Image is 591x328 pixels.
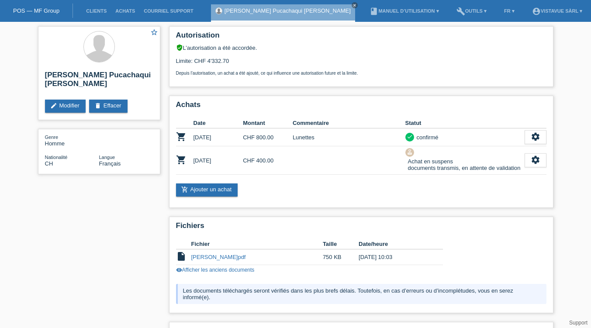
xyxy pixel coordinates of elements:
[194,128,243,146] td: [DATE]
[176,251,187,262] i: insert_drive_file
[99,155,115,160] span: Langue
[176,100,546,114] h2: Achats
[176,183,238,197] a: add_shopping_cartAjouter un achat
[243,146,293,175] td: CHF 400.00
[528,8,587,14] a: account_circleVistavue Sàrl ▾
[176,131,187,142] i: POSP00019600
[359,249,430,265] td: [DATE] 10:03
[365,8,443,14] a: bookManuel d’utilisation ▾
[150,28,158,36] i: star_border
[243,118,293,128] th: Montant
[456,7,465,16] i: build
[352,2,358,8] a: close
[293,118,405,128] th: Commentaire
[176,71,546,76] p: Depuis l’autorisation, un achat a été ajouté, ce qui influence une autorisation future et la limite.
[359,239,430,249] th: Date/heure
[176,221,546,235] h2: Fichiers
[407,149,413,155] i: approval
[94,102,101,109] i: delete
[45,134,99,147] div: Homme
[500,8,519,14] a: FR ▾
[194,118,243,128] th: Date
[13,7,59,14] a: POS — MF Group
[569,320,588,326] a: Support
[181,186,188,193] i: add_shopping_cart
[191,254,246,260] a: [PERSON_NAME]pdf
[111,8,139,14] a: Achats
[405,118,525,128] th: Statut
[191,239,323,249] th: Fichier
[176,267,182,273] i: visibility
[176,31,546,44] h2: Autorisation
[405,157,521,173] div: Achat en suspens documents transmis, en attente de validation
[531,132,540,142] i: settings
[407,134,413,140] i: check
[139,8,197,14] a: Courriel Support
[323,239,359,249] th: Taille
[45,160,53,167] span: Suisse
[414,133,439,142] div: confirmé
[99,160,121,167] span: Français
[89,100,128,113] a: deleteEffacer
[45,71,153,93] h2: [PERSON_NAME] Pucachaqui [PERSON_NAME]
[176,44,183,51] i: verified_user
[243,128,293,146] td: CHF 800.00
[532,7,541,16] i: account_circle
[323,249,359,265] td: 750 KB
[176,44,546,51] div: L’autorisation a été accordée.
[176,155,187,165] i: POSP00027730
[194,146,243,175] td: [DATE]
[176,284,546,304] div: Les documents téléchargés seront vérifiés dans les plus brefs délais. Toutefois, en cas d’erreurs...
[176,267,255,273] a: visibilityAfficher les anciens documents
[45,100,86,113] a: editModifier
[150,28,158,38] a: star_border
[45,155,68,160] span: Nationalité
[225,7,351,14] a: [PERSON_NAME] Pucachaqui [PERSON_NAME]
[531,155,540,165] i: settings
[176,51,546,76] div: Limite: CHF 4'332.70
[50,102,57,109] i: edit
[293,128,405,146] td: Lunettes
[82,8,111,14] a: Clients
[452,8,491,14] a: buildOutils ▾
[353,3,357,7] i: close
[370,7,378,16] i: book
[45,135,59,140] span: Genre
